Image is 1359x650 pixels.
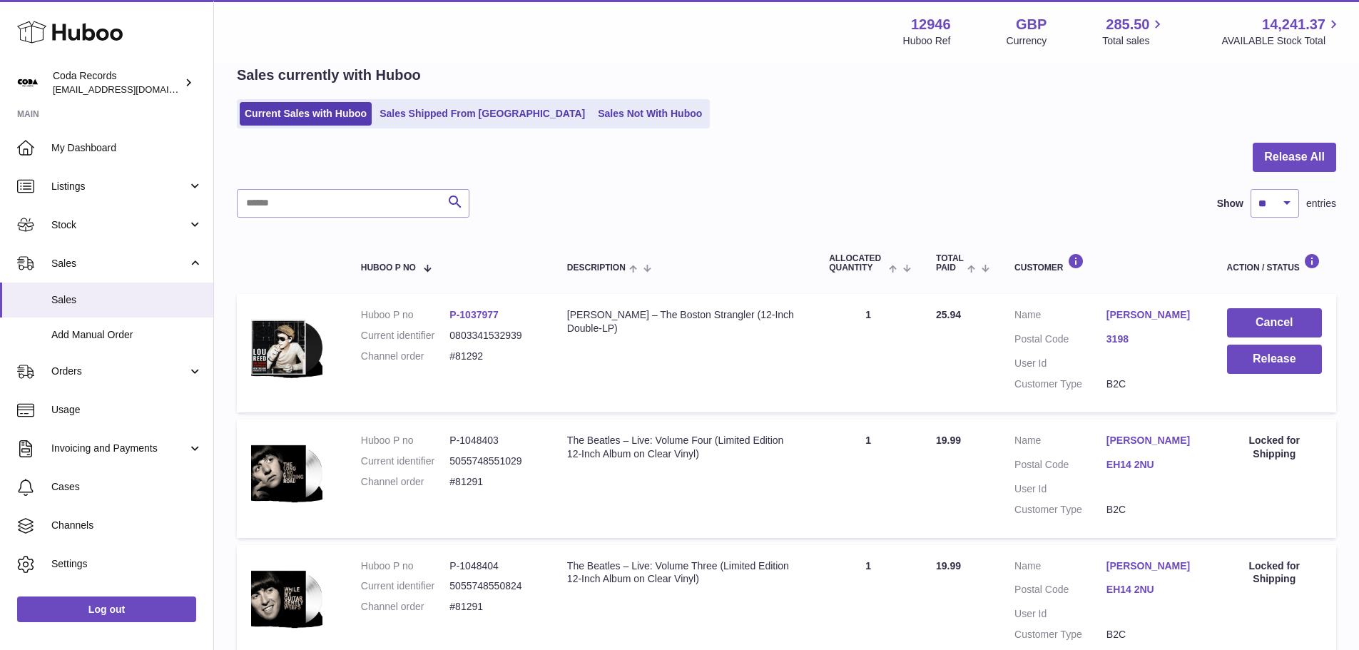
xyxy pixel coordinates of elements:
dt: Huboo P no [361,559,450,573]
dt: User Id [1014,482,1106,496]
span: 14,241.37 [1262,15,1325,34]
a: Sales Not With Huboo [593,102,707,126]
dd: P-1048403 [449,434,539,447]
dd: B2C [1106,503,1198,517]
dt: User Id [1014,607,1106,621]
a: 14,241.37 AVAILABLE Stock Total [1221,15,1342,48]
img: haz@pcatmedia.com [17,72,39,93]
span: Invoicing and Payments [51,442,188,455]
dt: Customer Type [1014,377,1106,391]
dt: Postal Code [1014,458,1106,475]
strong: 12946 [911,15,951,34]
dd: B2C [1106,377,1198,391]
span: Huboo P no [361,263,416,273]
a: 285.50 Total sales [1102,15,1166,48]
dt: Huboo P no [361,308,450,322]
dt: Current identifier [361,455,450,468]
a: Sales Shipped From [GEOGRAPHIC_DATA] [375,102,590,126]
dt: Current identifier [361,329,450,342]
a: P-1037977 [449,309,499,320]
div: The Beatles – Live: Volume Four (Limited Edition 12-Inch Album on Clear Vinyl) [567,434,800,461]
div: Huboo Ref [903,34,951,48]
dd: P-1048404 [449,559,539,573]
span: Cases [51,480,203,494]
button: Release [1227,345,1322,374]
dd: 5055748550824 [449,579,539,593]
h2: Sales currently with Huboo [237,66,421,85]
span: Sales [51,293,203,307]
td: 1 [815,420,922,538]
a: EH14 2NU [1106,458,1198,472]
span: Stock [51,218,188,232]
span: AVAILABLE Stock Total [1221,34,1342,48]
dt: Channel order [361,350,450,363]
span: 25.94 [936,309,961,320]
div: Locked for Shipping [1227,434,1322,461]
span: Listings [51,180,188,193]
span: My Dashboard [51,141,203,155]
dt: Current identifier [361,579,450,593]
dt: Channel order [361,475,450,489]
img: 1750341261.png [251,434,322,511]
span: Add Manual Order [51,328,203,342]
span: Description [567,263,626,273]
dt: Postal Code [1014,332,1106,350]
span: Orders [51,365,188,378]
span: ALLOCATED Quantity [829,254,885,273]
a: [PERSON_NAME] [1106,434,1198,447]
dt: Customer Type [1014,503,1106,517]
button: Release All [1253,143,1336,172]
dt: Channel order [361,600,450,614]
button: Cancel [1227,308,1322,337]
span: entries [1306,197,1336,210]
label: Show [1217,197,1243,210]
strong: GBP [1016,15,1047,34]
dt: Name [1014,434,1106,451]
dt: Name [1014,559,1106,577]
div: [PERSON_NAME] – The Boston Strangler (12-Inch Double-LP) [567,308,800,335]
dt: Customer Type [1014,628,1106,641]
div: Customer [1014,253,1198,273]
span: [EMAIL_ADDRESS][DOMAIN_NAME] [53,83,210,95]
span: 19.99 [936,560,961,572]
div: Locked for Shipping [1227,559,1322,586]
td: 1 [815,294,922,412]
img: 1750341330.png [251,559,322,636]
a: Current Sales with Huboo [240,102,372,126]
span: Usage [51,403,203,417]
span: 19.99 [936,435,961,446]
dt: Postal Code [1014,583,1106,600]
img: 1742321834.png [251,308,322,385]
div: Coda Records [53,69,181,96]
dd: #81292 [449,350,539,363]
a: Log out [17,596,196,622]
span: 285.50 [1106,15,1149,34]
dd: B2C [1106,628,1198,641]
span: Total paid [936,254,964,273]
dt: User Id [1014,357,1106,370]
span: Channels [51,519,203,532]
div: The Beatles – Live: Volume Three (Limited Edition 12-Inch Album on Clear Vinyl) [567,559,800,586]
dd: #81291 [449,475,539,489]
div: Currency [1007,34,1047,48]
dt: Huboo P no [361,434,450,447]
span: Settings [51,557,203,571]
a: [PERSON_NAME] [1106,308,1198,322]
a: [PERSON_NAME] [1106,559,1198,573]
span: Sales [51,257,188,270]
dd: 5055748551029 [449,455,539,468]
dd: #81291 [449,600,539,614]
a: EH14 2NU [1106,583,1198,596]
span: Total sales [1102,34,1166,48]
a: 3198 [1106,332,1198,346]
dt: Name [1014,308,1106,325]
div: Action / Status [1227,253,1322,273]
dd: 0803341532939 [449,329,539,342]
